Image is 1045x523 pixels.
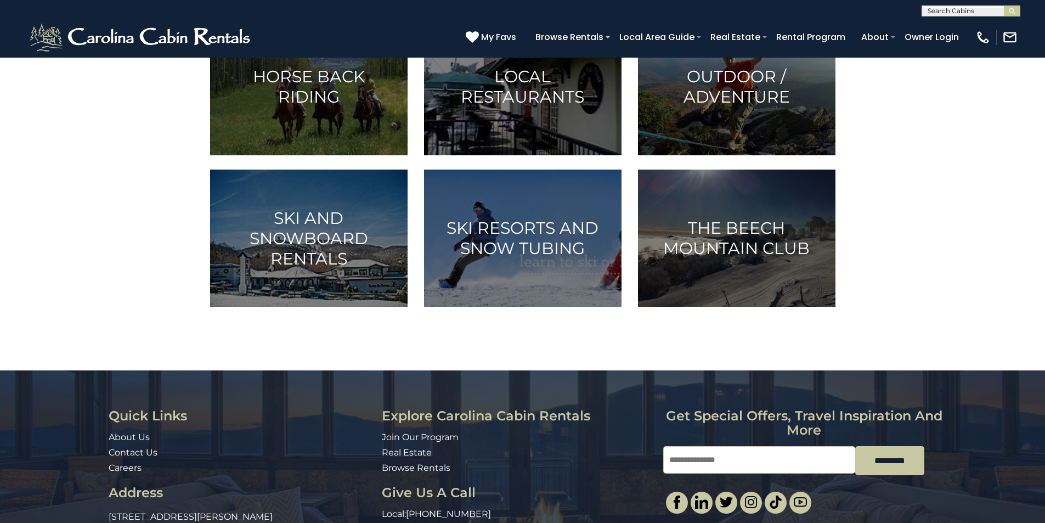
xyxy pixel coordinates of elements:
[109,409,374,423] h3: Quick Links
[769,496,782,509] img: tiktok.svg
[424,170,622,307] a: Ski Resorts and Snow Tubing
[638,18,835,155] a: Outdoor / Adventure
[744,496,758,509] img: instagram-single.svg
[466,30,519,44] a: My Favs
[382,508,655,521] p: Local:
[670,496,684,509] img: facebook-single.svg
[705,27,766,47] a: Real Estate
[856,27,894,47] a: About
[382,432,459,442] a: Join Our Program
[794,496,807,509] img: youtube-light.svg
[771,27,851,47] a: Rental Program
[438,218,608,258] h3: Ski Resorts and Snow Tubing
[695,496,708,509] img: linkedin-single.svg
[224,208,394,269] h3: Ski and Snowboard Rentals
[382,447,432,458] a: Real Estate
[109,463,142,473] a: Careers
[210,170,408,307] a: Ski and Snowboard Rentals
[530,27,609,47] a: Browse Rentals
[899,27,964,47] a: Owner Login
[382,486,655,500] h3: Give Us A Call
[382,409,655,423] h3: Explore Carolina Cabin Rentals
[720,496,733,509] img: twitter-single.svg
[481,30,516,44] span: My Favs
[614,27,700,47] a: Local Area Guide
[652,218,822,258] h3: The Beech Mountain Club
[382,463,450,473] a: Browse Rentals
[109,486,374,500] h3: Address
[210,18,408,155] a: Horse Back Riding
[406,509,491,519] a: [PHONE_NUMBER]
[27,21,255,54] img: White-1-2.png
[109,432,150,442] a: About Us
[438,66,608,107] h3: Local Restaurants
[224,66,394,107] h3: Horse Back Riding
[424,18,622,155] a: Local Restaurants
[652,66,822,107] h3: Outdoor / Adventure
[638,170,835,307] a: The Beech Mountain Club
[975,30,991,45] img: phone-regular-white.png
[1002,30,1018,45] img: mail-regular-white.png
[663,409,945,438] h3: Get special offers, travel inspiration and more
[109,447,157,458] a: Contact Us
